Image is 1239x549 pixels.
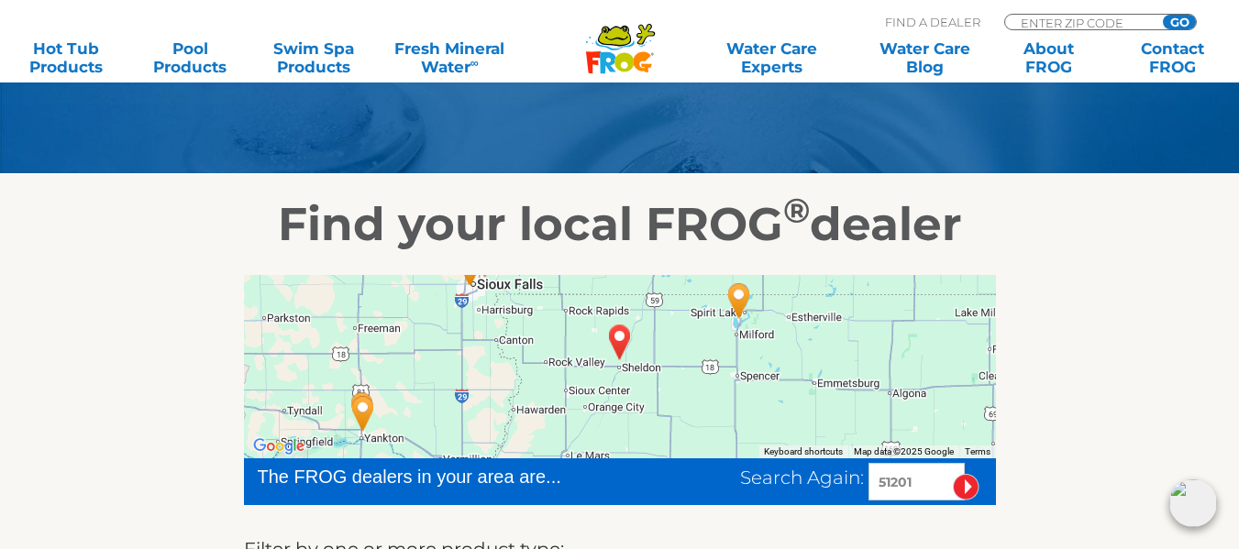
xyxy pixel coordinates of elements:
a: ContactFROG [1124,39,1221,76]
div: RITTER, IA 51201 [592,310,648,374]
div: Hot Spring Spas of Arnolds Park - 38 miles away. [711,269,768,333]
div: Leisure World - Yankton - 81 miles away. [334,378,391,442]
a: Terms (opens in new tab) [965,446,990,456]
span: Search Again: [740,467,864,489]
h2: Find your local FROG dealer [56,197,1184,252]
p: Find A Dealer [885,14,980,30]
img: openIcon [1169,479,1217,527]
img: Google [249,434,309,458]
span: Map data ©2025 Google [854,446,954,456]
input: Submit [953,474,979,500]
sup: ∞ [470,56,479,70]
input: GO [1163,15,1196,29]
div: The FROG dealers in your area are... [258,463,627,490]
a: Fresh MineralWater∞ [390,39,510,76]
button: Keyboard shortcuts [764,445,843,458]
div: Culligan - Yankton - 81 miles away. [335,381,392,445]
a: Open this area in Google Maps (opens a new window) [249,434,309,458]
sup: ® [783,190,810,231]
a: Swim SpaProducts [266,39,362,76]
a: Water CareBlog [877,39,973,76]
a: Hot TubProducts [18,39,115,76]
input: Zip Code Form [1019,15,1143,30]
a: Water CareExperts [693,39,849,76]
a: AboutFROG [1001,39,1097,76]
a: PoolProducts [142,39,238,76]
